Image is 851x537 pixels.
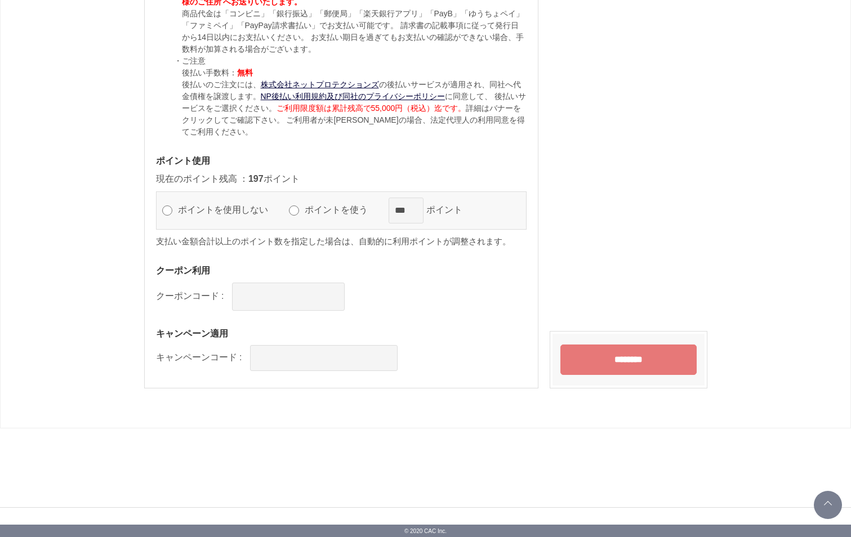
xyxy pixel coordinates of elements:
h3: ポイント使用 [156,155,527,167]
label: ポイントを使用しない [175,205,281,214]
span: 197 [248,174,264,184]
span: ご利用限度額は累計残高で55,000円（税込）迄です。 [277,104,466,113]
label: ポイントを使う [302,205,381,214]
p: 支払い金額合計以上のポイント数を指定した場合は、自動的に利用ポイントが調整されます。 [156,235,527,248]
a: NP後払い利用規約及び同社のプライバシーポリシー [261,92,445,101]
p: 後払い手数料： 後払いのご注文には、 の後払いサービスが適用され、同社へ代金債権を譲渡します。 に同意して、 後払いサービスをご選択ください。 詳細はバナーをクリックしてご確認下さい。 ご利用者... [182,67,527,138]
h3: クーポン利用 [156,265,527,276]
label: クーポンコード : [156,291,224,301]
h3: キャンペーン適用 [156,328,527,339]
span: 無料 [237,68,253,77]
p: 現在のポイント残高 ： ポイント [156,172,527,186]
p: 商品代金は「コンビニ」「銀行振込」「郵便局」「楽天銀行アプリ」「PayB」「ゆうちょペイ」「ファミペイ」「PayPay請求書払い」でお支払い可能です。 請求書の記載事項に従って発行日から14日以... [182,8,527,55]
a: 株式会社ネットプロテクションズ [261,80,379,89]
label: キャンペーンコード : [156,352,242,362]
label: ポイント [424,205,475,214]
